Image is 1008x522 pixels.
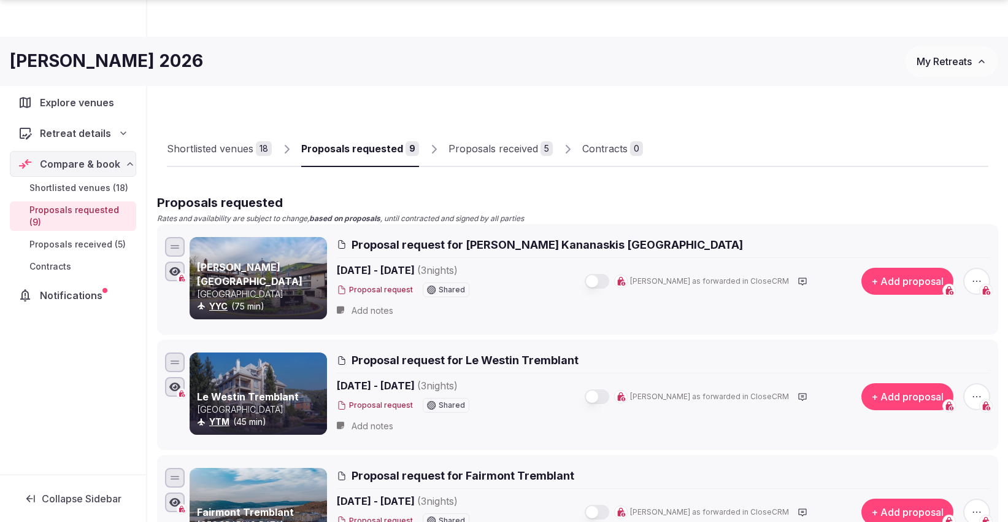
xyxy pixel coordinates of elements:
span: Contracts [29,260,71,273]
a: Explore venues [10,90,136,115]
div: Proposals received [448,141,538,156]
span: [DATE] - [DATE] [337,494,553,508]
span: [DATE] - [DATE] [337,378,553,393]
span: Notifications [40,288,107,303]
span: Proposals received (5) [29,238,126,251]
button: Collapse Sidebar [10,485,136,512]
a: Fairmont Tremblant [197,506,294,518]
div: (75 min) [197,300,325,313]
span: Collapse Sidebar [42,493,121,505]
span: Compare & book [40,157,120,171]
a: [PERSON_NAME] [GEOGRAPHIC_DATA] [197,261,302,287]
div: 0 [630,141,643,156]
div: 18 [256,141,272,156]
div: Contracts [582,141,628,156]
div: Shortlisted venues [167,141,253,156]
a: YYC [209,301,228,311]
a: Shortlisted venues18 [167,131,272,167]
a: Notifications [10,282,136,308]
p: [GEOGRAPHIC_DATA] [197,288,325,300]
p: [GEOGRAPHIC_DATA] [197,403,325,416]
span: Proposals requested (9) [29,204,131,228]
h1: [PERSON_NAME] 2026 [10,49,203,73]
p: Rates and availability are subject to change, , until contracted and signed by all parties [157,214,998,224]
span: Add notes [352,420,393,432]
span: ( 3 night s ) [417,380,458,392]
button: YYC [209,300,228,313]
span: [PERSON_NAME] as forwarded in CloseCRM [630,392,789,402]
a: Proposals received5 [448,131,553,167]
div: 9 [406,141,419,156]
span: My Retreats [917,55,972,68]
span: [PERSON_NAME] as forwarded in CloseCRM [630,276,789,287]
a: Proposals requested9 [301,131,419,167]
span: Proposal request for Le Westin Tremblant [352,353,579,368]
span: Explore venues [40,95,119,110]
a: Contracts0 [582,131,643,167]
button: Proposal request [337,285,413,295]
span: [DATE] - [DATE] [337,263,553,278]
div: Proposals requested [301,141,403,156]
span: Proposal request for [PERSON_NAME] Kananaskis [GEOGRAPHIC_DATA] [352,237,743,252]
a: Proposals requested (9) [10,201,136,231]
strong: based on proposals [309,214,380,223]
span: Add notes [352,305,393,317]
span: ( 3 night s ) [417,495,458,507]
a: YTM [209,416,229,427]
span: Shared [439,402,465,409]
span: ( 3 night s ) [417,264,458,276]
span: [PERSON_NAME] as forwarded in CloseCRM [630,507,789,518]
h2: Proposals requested [157,194,998,211]
span: Retreat details [40,126,111,141]
button: Proposal request [337,400,413,411]
span: Shortlisted venues (18) [29,182,128,194]
button: + Add proposal [861,383,953,410]
a: Shortlisted venues (18) [10,179,136,197]
a: Contracts [10,258,136,275]
div: 5 [541,141,553,156]
a: Proposals received (5) [10,236,136,253]
button: My Retreats [905,46,998,77]
span: Proposal request for Fairmont Tremblant [352,468,574,483]
div: (45 min) [197,416,325,428]
span: Shared [439,286,465,294]
a: Le Westin Tremblant [197,391,299,403]
button: + Add proposal [861,268,953,295]
button: YTM [209,416,229,428]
